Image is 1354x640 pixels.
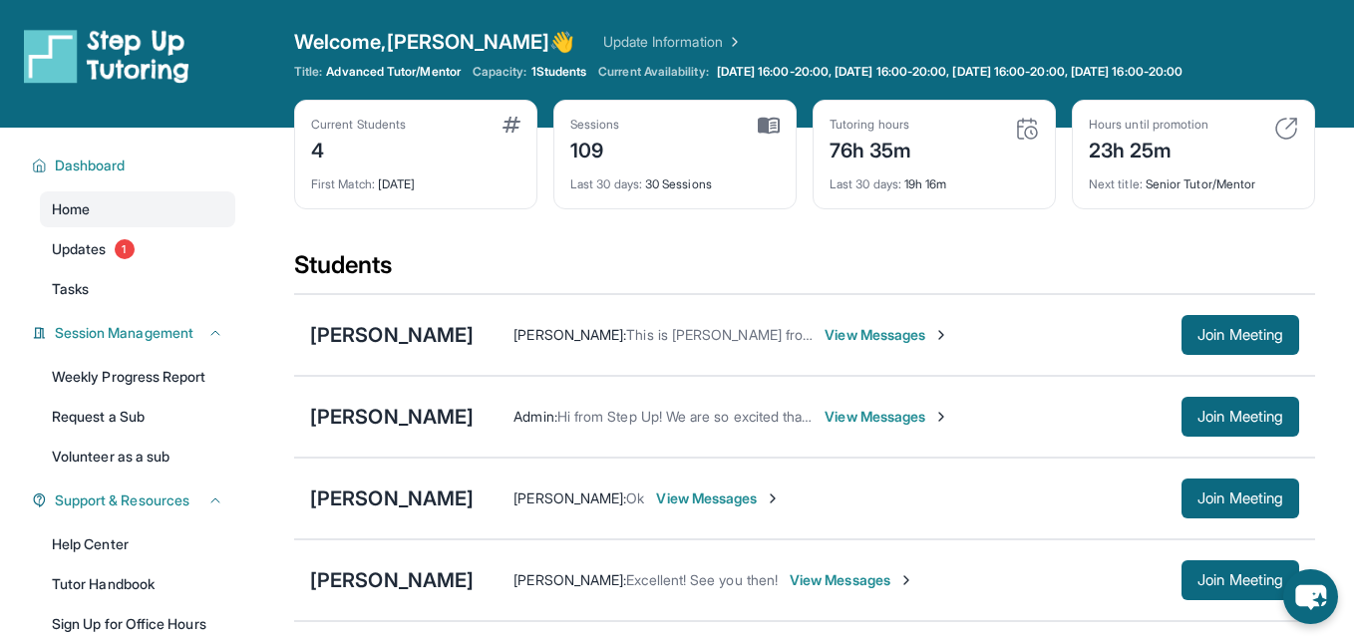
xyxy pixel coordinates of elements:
div: 30 Sessions [570,164,780,192]
img: Chevron Right [723,32,743,52]
div: 23h 25m [1089,133,1208,164]
button: Join Meeting [1182,479,1299,518]
div: [PERSON_NAME] [310,566,474,594]
a: Tutor Handbook [40,566,235,602]
a: Volunteer as a sub [40,439,235,475]
div: Tutoring hours [830,117,912,133]
a: Tasks [40,271,235,307]
span: Next title : [1089,176,1143,191]
img: card [1274,117,1298,141]
span: [PERSON_NAME] : [513,571,626,588]
div: Sessions [570,117,620,133]
span: View Messages [825,325,949,345]
div: 4 [311,133,406,164]
div: [DATE] [311,164,520,192]
span: [DATE] 16:00-20:00, [DATE] 16:00-20:00, [DATE] 16:00-20:00, [DATE] 16:00-20:00 [717,64,1183,80]
img: card [503,117,520,133]
a: Updates1 [40,231,235,267]
button: Support & Resources [47,490,223,510]
span: Join Meeting [1197,492,1283,504]
span: Join Meeting [1197,411,1283,423]
img: logo [24,28,189,84]
a: Weekly Progress Report [40,359,235,395]
button: Join Meeting [1182,397,1299,437]
span: Current Availability: [598,64,708,80]
span: Excellent! See you then! [626,571,778,588]
button: Session Management [47,323,223,343]
a: Home [40,191,235,227]
img: Chevron-Right [933,327,949,343]
span: Home [52,199,90,219]
span: Support & Resources [55,490,189,510]
span: [PERSON_NAME] : [513,489,626,506]
div: 19h 16m [830,164,1039,192]
span: Dashboard [55,156,126,175]
span: Join Meeting [1197,574,1283,586]
span: Admin : [513,408,556,425]
span: View Messages [825,407,949,427]
span: Title: [294,64,322,80]
span: Session Management [55,323,193,343]
div: Current Students [311,117,406,133]
a: Request a Sub [40,399,235,435]
div: Senior Tutor/Mentor [1089,164,1298,192]
span: View Messages [656,488,781,508]
div: Students [294,249,1315,293]
span: Tasks [52,279,89,299]
span: Last 30 days : [830,176,901,191]
img: Chevron-Right [765,490,781,506]
span: View Messages [790,570,914,590]
span: Last 30 days : [570,176,642,191]
span: Capacity: [473,64,527,80]
div: Hours until promotion [1089,117,1208,133]
img: card [758,117,780,135]
span: Join Meeting [1197,329,1283,341]
span: Updates [52,239,107,259]
img: card [1015,117,1039,141]
img: Chevron-Right [898,572,914,588]
div: 76h 35m [830,133,912,164]
button: Join Meeting [1182,560,1299,600]
div: [PERSON_NAME] [310,484,474,512]
button: chat-button [1283,569,1338,624]
img: Chevron-Right [933,409,949,425]
span: Advanced Tutor/Mentor [326,64,460,80]
button: Join Meeting [1182,315,1299,355]
a: Update Information [603,32,743,52]
div: [PERSON_NAME] [310,403,474,431]
div: [PERSON_NAME] [310,321,474,349]
span: [PERSON_NAME] : [513,326,626,343]
a: [DATE] 16:00-20:00, [DATE] 16:00-20:00, [DATE] 16:00-20:00, [DATE] 16:00-20:00 [713,64,1186,80]
a: Help Center [40,526,235,562]
div: 109 [570,133,620,164]
span: 1 [115,239,135,259]
span: 1 Students [531,64,587,80]
span: First Match : [311,176,375,191]
button: Dashboard [47,156,223,175]
span: Ok [626,489,644,506]
span: Welcome, [PERSON_NAME] 👋 [294,28,575,56]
